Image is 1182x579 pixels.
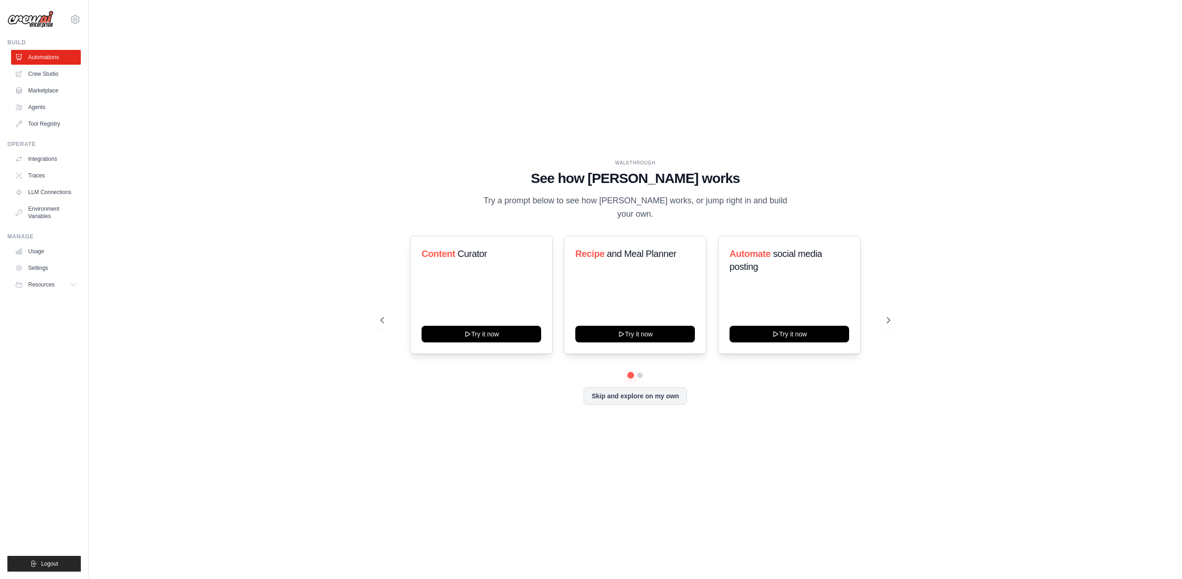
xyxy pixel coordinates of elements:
[7,233,81,240] div: Manage
[7,140,81,148] div: Operate
[458,249,487,259] span: Curator
[7,556,81,572] button: Logout
[28,281,54,288] span: Resources
[11,201,81,224] a: Environment Variables
[11,185,81,200] a: LLM Connections
[7,11,54,28] img: Logo
[584,387,687,405] button: Skip and explore on my own
[11,168,81,183] a: Traces
[380,159,890,166] div: WALKTHROUGH
[730,249,771,259] span: Automate
[11,67,81,81] a: Crew Studio
[730,326,849,342] button: Try it now
[480,194,790,221] p: Try a prompt below to see how [PERSON_NAME] works, or jump right in and build your own.
[575,326,695,342] button: Try it now
[575,249,604,259] span: Recipe
[11,244,81,259] a: Usage
[11,50,81,65] a: Automations
[422,249,455,259] span: Content
[380,170,890,187] h1: See how [PERSON_NAME] works
[7,39,81,46] div: Build
[11,83,81,98] a: Marketplace
[11,277,81,292] button: Resources
[730,249,822,272] span: social media posting
[607,249,676,259] span: and Meal Planner
[41,560,58,567] span: Logout
[11,152,81,166] a: Integrations
[422,326,541,342] button: Try it now
[11,116,81,131] a: Tool Registry
[11,100,81,115] a: Agents
[11,261,81,275] a: Settings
